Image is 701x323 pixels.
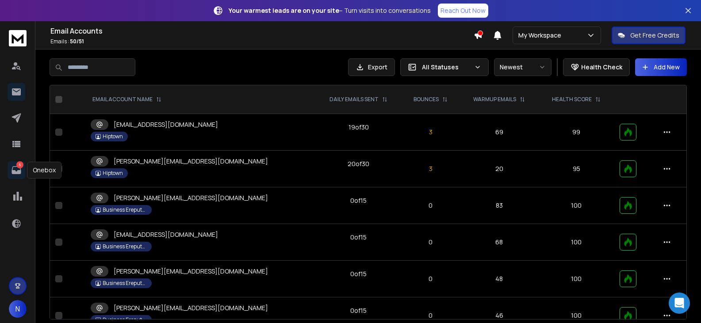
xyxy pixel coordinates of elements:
p: 3 [407,128,455,137]
td: 48 [460,261,539,297]
img: logo [9,30,27,46]
div: EMAIL ACCOUNT NAME [92,96,161,103]
td: 99 [539,114,614,151]
p: Business Ereputation [103,280,147,287]
td: 83 [460,187,539,224]
div: 0 of 15 [350,306,367,315]
p: WARMUP EMAILS [473,96,516,103]
a: Reach Out Now [438,4,488,18]
span: 50 / 51 [70,38,84,45]
div: Open Intercom Messenger [669,293,690,314]
p: 3 [407,164,455,173]
td: 68 [460,224,539,261]
p: Health Check [581,63,622,72]
td: 100 [539,224,614,261]
button: Export [348,58,395,76]
strong: Your warmest leads are on your site [229,6,339,15]
p: 5 [16,161,23,168]
td: 20 [460,151,539,187]
p: HEALTH SCORE [552,96,592,103]
p: All Statuses [422,63,471,72]
div: 19 of 30 [349,123,369,132]
p: 0 [407,274,455,283]
p: DAILY EMAILS SENT [329,96,379,103]
button: N [9,300,27,318]
p: [PERSON_NAME][EMAIL_ADDRESS][DOMAIN_NAME] [114,157,268,166]
p: [EMAIL_ADDRESS][DOMAIN_NAME] [114,120,218,129]
p: [EMAIL_ADDRESS][DOMAIN_NAME] [114,230,218,239]
button: Get Free Credits [612,27,686,44]
div: 0 of 15 [350,270,367,278]
p: [PERSON_NAME][EMAIL_ADDRESS][DOMAIN_NAME] [114,267,268,276]
p: – Turn visits into conversations [229,6,431,15]
a: 5 [8,161,25,179]
p: BOUNCES [414,96,439,103]
p: [PERSON_NAME][EMAIL_ADDRESS][DOMAIN_NAME] [114,194,268,202]
button: Health Check [563,58,630,76]
button: Add New [635,58,687,76]
div: 0 of 15 [350,196,367,205]
div: 20 of 30 [348,160,369,168]
p: Get Free Credits [630,31,679,40]
p: Hiptown [103,170,123,177]
h1: Email Accounts [50,26,474,36]
p: Business Ereputation [103,243,147,250]
p: 0 [407,238,455,247]
td: 100 [539,261,614,297]
p: Business Ereputation [103,206,147,213]
td: 69 [460,114,539,151]
p: Reach Out Now [441,6,486,15]
p: Hiptown [103,133,123,140]
td: 95 [539,151,614,187]
button: Newest [494,58,552,76]
div: Onebox [27,162,61,179]
td: 100 [539,187,614,224]
p: 0 [407,201,455,210]
div: 0 of 15 [350,233,367,242]
p: My Workspace [518,31,565,40]
p: [PERSON_NAME][EMAIL_ADDRESS][DOMAIN_NAME] [114,304,268,312]
p: 0 [407,311,455,320]
p: Emails : [50,38,474,45]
